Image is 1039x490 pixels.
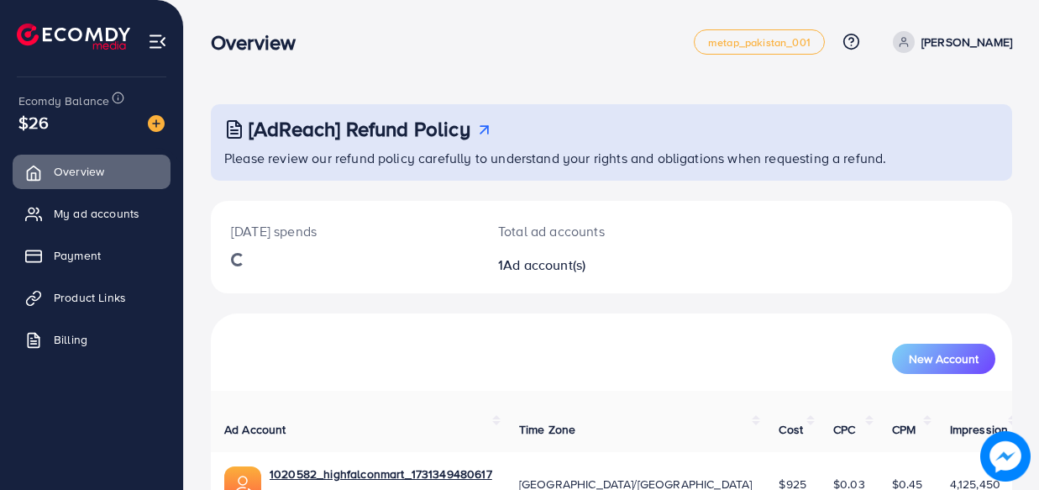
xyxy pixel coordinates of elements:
[270,466,492,482] a: 1020582_highfalconmart_1731349480617
[708,37,811,48] span: metap_pakistan_001
[950,421,1009,438] span: Impression
[13,323,171,356] a: Billing
[54,247,101,264] span: Payment
[211,30,309,55] h3: Overview
[231,221,458,241] p: [DATE] spends
[148,115,165,132] img: image
[54,205,139,222] span: My ad accounts
[779,421,803,438] span: Cost
[13,281,171,314] a: Product Links
[249,117,470,141] h3: [AdReach] Refund Policy
[892,421,916,438] span: CPM
[886,31,1012,53] a: [PERSON_NAME]
[909,353,979,365] span: New Account
[54,289,126,306] span: Product Links
[18,92,109,109] span: Ecomdy Balance
[224,421,286,438] span: Ad Account
[54,163,104,180] span: Overview
[54,331,87,348] span: Billing
[892,344,995,374] button: New Account
[694,29,825,55] a: metap_pakistan_001
[980,431,1031,482] img: image
[17,24,130,50] img: logo
[224,148,1002,168] p: Please review our refund policy carefully to understand your rights and obligations when requesti...
[498,221,659,241] p: Total ad accounts
[833,421,855,438] span: CPC
[13,197,171,230] a: My ad accounts
[13,239,171,272] a: Payment
[519,421,575,438] span: Time Zone
[13,155,171,188] a: Overview
[18,110,49,134] span: $26
[148,32,167,51] img: menu
[921,32,1012,52] p: [PERSON_NAME]
[503,256,585,274] span: Ad account(s)
[498,257,659,273] h2: 1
